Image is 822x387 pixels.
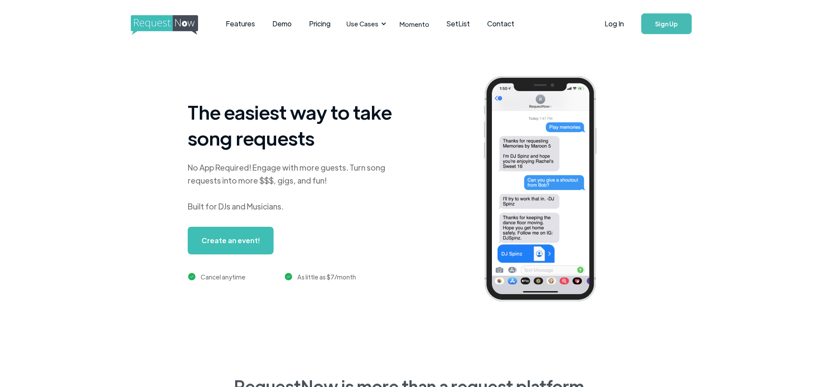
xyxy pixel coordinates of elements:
div: As little as $7/month [297,272,356,282]
a: home [131,15,195,32]
a: Features [217,10,264,37]
a: Demo [264,10,300,37]
a: Contact [479,10,523,37]
img: green checkmark [285,273,292,280]
img: venmo screenshot [600,266,692,292]
div: Use Cases [346,19,378,29]
div: Use Cases [341,10,389,37]
a: Momento [391,11,438,37]
a: SetList [438,10,479,37]
a: Log In [596,9,633,39]
img: green checkmark [188,273,195,280]
img: iphone screenshot [474,70,620,311]
img: contact card example [600,294,692,320]
div: Cancel anytime [201,272,246,282]
div: No App Required! Engage with more guests. Turn song requests into more $$$, gigs, and fun! Built ... [188,161,403,213]
img: requestnow logo [131,15,214,35]
h1: The easiest way to take song requests [188,99,403,151]
a: Create an event! [188,227,274,254]
a: Sign Up [641,13,692,34]
a: Pricing [300,10,339,37]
